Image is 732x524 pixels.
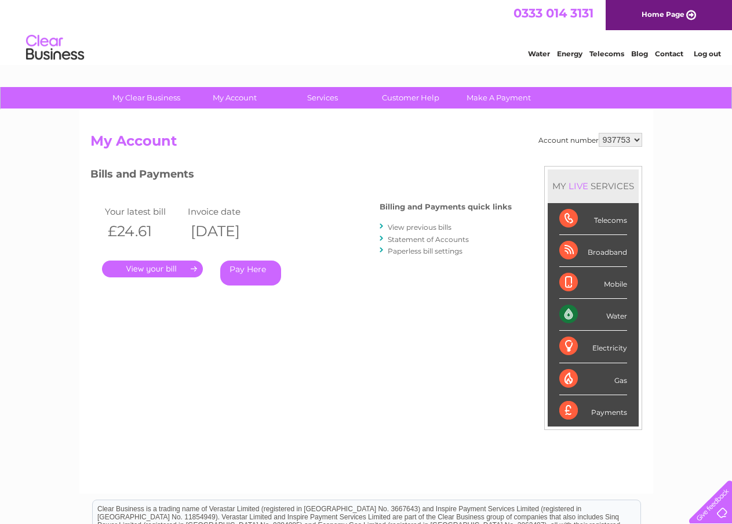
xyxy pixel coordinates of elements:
h2: My Account [90,133,642,155]
a: Services [275,87,370,109]
a: My Account [187,87,282,109]
a: View previous bills [388,223,451,232]
div: Electricity [559,331,627,363]
a: 0333 014 3131 [514,6,593,20]
a: Customer Help [363,87,458,109]
div: LIVE [566,180,591,191]
div: Gas [559,363,627,395]
div: Account number [538,133,642,147]
div: Broadband [559,235,627,267]
a: Telecoms [589,49,624,58]
td: Your latest bill [102,204,185,219]
a: Paperless bill settings [388,247,462,255]
a: . [102,261,203,277]
th: £24.61 [102,219,185,243]
h4: Billing and Payments quick links [380,203,512,211]
img: logo.png [26,30,85,66]
h3: Bills and Payments [90,166,512,186]
div: Clear Business is a trading name of Verastar Limited (registered in [GEOGRAPHIC_DATA] No. 3667643... [93,6,640,56]
a: My Clear Business [99,87,194,109]
td: Invoice date [185,204,268,219]
a: Water [528,49,550,58]
a: Contact [655,49,683,58]
th: [DATE] [185,219,268,243]
a: Pay Here [220,261,281,286]
a: Statement of Accounts [388,235,469,244]
a: Blog [631,49,648,58]
div: Mobile [559,267,627,299]
a: Energy [557,49,582,58]
div: MY SERVICES [548,169,639,203]
div: Telecoms [559,203,627,235]
div: Water [559,299,627,331]
div: Payments [559,395,627,427]
a: Log out [694,49,721,58]
a: Make A Payment [451,87,547,109]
